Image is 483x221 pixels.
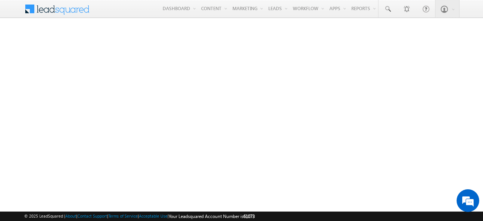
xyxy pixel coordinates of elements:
a: Acceptable Use [139,213,168,218]
span: 61073 [243,213,255,219]
span: Your Leadsquared Account Number is [169,213,255,219]
a: Terms of Service [108,213,138,218]
a: About [65,213,76,218]
span: © 2025 LeadSquared | | | | | [24,213,255,220]
a: Contact Support [77,213,107,218]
